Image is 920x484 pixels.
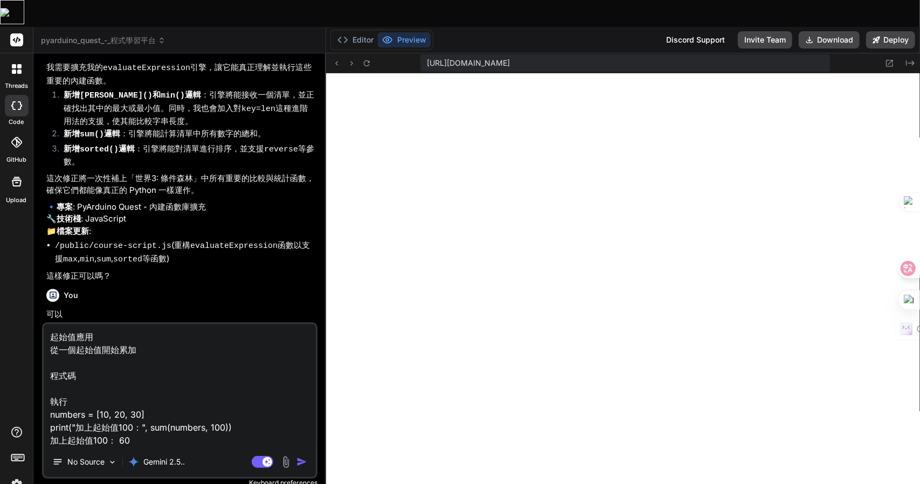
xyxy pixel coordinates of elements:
[63,255,78,264] code: max
[9,117,24,127] label: code
[55,128,315,143] li: ：引擎將能計算清單中所有數字的總和。
[55,241,171,251] code: /public/course-script.js
[80,130,104,139] code: sum()
[46,201,315,238] p: 🔹 : PyArduino Quest - 內建函數庫擴充 🔧 : JavaScript 📁 :
[6,155,26,164] label: GitHub
[41,35,165,46] span: pyarduino_quest_-_程式學習平台
[427,58,510,68] span: [URL][DOMAIN_NAME]
[378,32,431,47] button: Preview
[113,255,142,264] code: sorted
[55,143,315,168] li: ：引擎將能對清單進行排序，並支援 等參數。
[96,255,111,264] code: sum
[190,241,278,251] code: evaluateExpression
[799,31,860,49] button: Download
[44,324,316,447] textarea: 起始值應用 從一個起始值開始累加 程式碼 執行 numbers = [10, 20, 30] print("加上起始值100：", sum(numbers, 100)) 加上起始值100： 60
[738,31,792,49] button: Invite Team
[241,105,275,114] code: key=len
[57,202,73,212] strong: 專案
[55,89,315,128] li: ：引擎將能接收一個清單，並正確找出其中的最大或最小值。同時，我也會加入對 這種進階用法的支援，使其能比較字串長度。
[660,31,731,49] div: Discord Support
[64,290,78,301] h6: You
[64,128,120,139] strong: 新增 邏輯
[55,239,315,266] li: (重構 函數以支援 , , , 等函數)
[103,64,190,73] code: evaluateExpression
[128,457,139,467] img: Gemini 2.5 Pro
[5,81,28,91] label: threads
[108,458,117,467] img: Pick Models
[46,61,315,87] p: 我需要擴充我的 引擎，讓它能真正理解並執行這些重要的內建函數。
[46,270,315,282] p: 這樣修正可以嗎？
[46,172,315,197] p: 這次修正將一次性補上「世界3: 條件森林」中所有重要的比較與統計函數，確保它們都能像真正的 Python 一樣運作。
[64,143,135,154] strong: 新增 邏輯
[264,145,298,154] code: reverse
[6,196,27,205] label: Upload
[80,255,94,264] code: min
[866,31,915,49] button: Deploy
[46,308,315,321] p: 可以
[57,213,81,224] strong: 技術棧
[143,457,185,467] p: Gemini 2.5..
[67,457,105,467] p: No Source
[64,89,201,100] strong: 新增 和 邏輯
[80,91,153,100] code: [PERSON_NAME]()
[280,456,292,468] img: attachment
[80,145,119,154] code: sorted()
[57,226,89,236] strong: 檔案更新
[296,457,307,467] img: icon
[333,32,378,47] button: Editor
[161,91,185,100] code: min()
